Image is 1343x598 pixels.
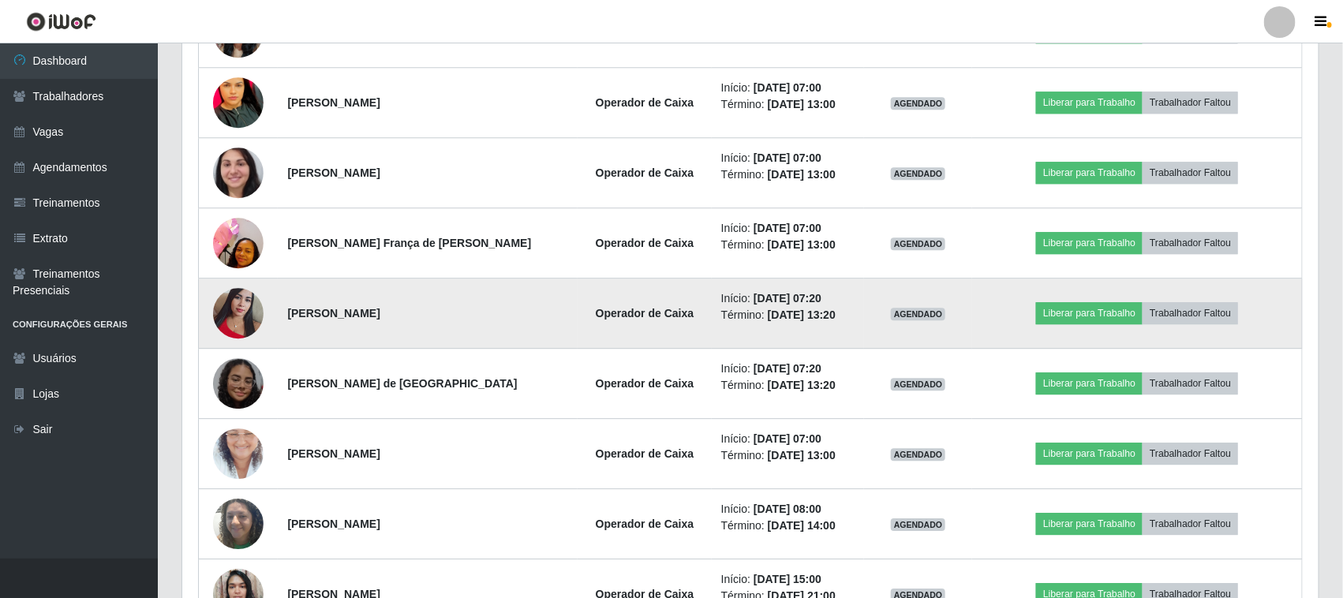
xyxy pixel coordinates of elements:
time: [DATE] 07:00 [754,432,821,445]
li: Início: [721,150,855,166]
button: Trabalhador Faltou [1143,443,1238,465]
li: Início: [721,431,855,447]
li: Término: [721,237,855,253]
time: [DATE] 13:00 [768,449,836,462]
strong: Operador de Caixa [596,237,694,249]
img: 1650659703232.jpeg [213,121,264,225]
time: [DATE] 13:20 [768,379,836,391]
li: Início: [721,361,855,377]
strong: [PERSON_NAME] [287,447,380,460]
li: Início: [721,501,855,518]
strong: [PERSON_NAME] França de [PERSON_NAME] [287,237,531,249]
time: [DATE] 13:00 [768,98,836,110]
strong: Operador de Caixa [596,518,694,530]
time: [DATE] 13:20 [768,308,836,321]
time: [DATE] 13:00 [768,238,836,251]
strong: [PERSON_NAME] [287,518,380,530]
img: CoreUI Logo [26,12,96,32]
strong: Operador de Caixa [596,96,694,109]
img: 1751683294732.jpeg [213,48,264,158]
button: Trabalhador Faltou [1143,513,1238,535]
strong: [PERSON_NAME] [287,307,380,320]
li: Término: [721,307,855,323]
button: Trabalhador Faltou [1143,232,1238,254]
strong: [PERSON_NAME] [287,96,380,109]
img: 1736128144098.jpeg [213,490,264,557]
span: AGENDADO [891,378,946,391]
button: Trabalhador Faltou [1143,162,1238,184]
strong: [PERSON_NAME] [287,166,380,179]
li: Início: [721,290,855,307]
img: 1699901172433.jpeg [213,209,264,276]
li: Início: [721,80,855,96]
strong: Operador de Caixa [596,447,694,460]
time: [DATE] 14:00 [768,519,836,532]
li: Término: [721,166,855,183]
img: 1704217096055.jpeg [213,279,264,346]
span: AGENDADO [891,308,946,320]
img: 1677848309634.jpeg [213,409,264,499]
time: [DATE] 13:00 [768,168,836,181]
li: Término: [721,518,855,534]
time: [DATE] 08:00 [754,503,821,515]
button: Liberar para Trabalho [1036,443,1143,465]
time: [DATE] 07:20 [754,292,821,305]
span: AGENDADO [891,448,946,461]
img: 1742135666821.jpeg [213,358,264,409]
button: Liberar para Trabalho [1036,232,1143,254]
button: Liberar para Trabalho [1036,513,1143,535]
strong: Operador de Caixa [596,307,694,320]
li: Início: [721,220,855,237]
button: Trabalhador Faltou [1143,372,1238,394]
span: AGENDADO [891,518,946,531]
button: Liberar para Trabalho [1036,302,1143,324]
button: Trabalhador Faltou [1143,302,1238,324]
span: AGENDADO [891,167,946,180]
li: Término: [721,377,855,394]
li: Término: [721,96,855,113]
li: Início: [721,571,855,588]
strong: Operador de Caixa [596,377,694,390]
button: Liberar para Trabalho [1036,92,1143,114]
button: Liberar para Trabalho [1036,162,1143,184]
strong: [PERSON_NAME] de [GEOGRAPHIC_DATA] [287,377,517,390]
span: AGENDADO [891,237,946,250]
time: [DATE] 07:20 [754,362,821,375]
button: Trabalhador Faltou [1143,92,1238,114]
time: [DATE] 15:00 [754,573,821,585]
time: [DATE] 07:00 [754,81,821,94]
time: [DATE] 07:00 [754,222,821,234]
li: Término: [721,447,855,464]
button: Liberar para Trabalho [1036,372,1143,394]
span: AGENDADO [891,97,946,110]
time: [DATE] 07:00 [754,151,821,164]
strong: Operador de Caixa [596,166,694,179]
